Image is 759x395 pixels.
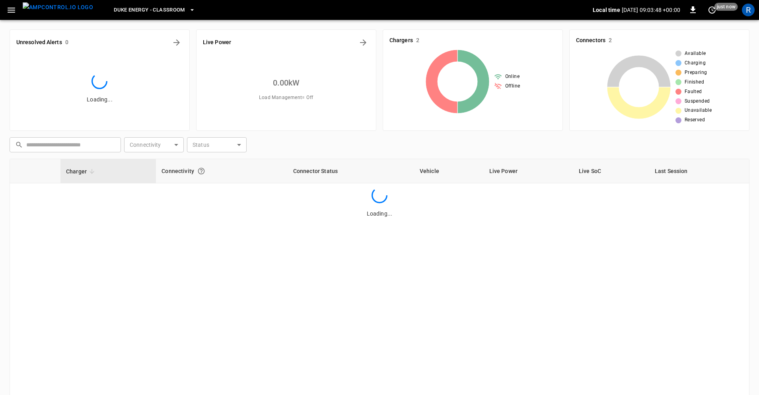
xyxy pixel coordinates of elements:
[742,4,755,16] div: profile-icon
[573,159,649,183] th: Live SoC
[505,73,520,81] span: Online
[203,38,231,47] h6: Live Power
[357,36,370,49] button: Energy Overview
[389,36,413,45] h6: Chargers
[609,36,612,45] h6: 2
[685,59,706,67] span: Charging
[114,6,185,15] span: Duke Energy - Classroom
[685,69,707,77] span: Preparing
[367,210,392,217] span: Loading...
[685,107,712,115] span: Unavailable
[714,3,738,11] span: just now
[505,82,520,90] span: Offline
[65,38,68,47] h6: 0
[706,4,718,16] button: set refresh interval
[23,2,93,12] img: ampcontrol.io logo
[66,167,97,176] span: Charger
[685,97,710,105] span: Suspended
[685,78,704,86] span: Finished
[622,6,680,14] p: [DATE] 09:03:48 +00:00
[170,36,183,49] button: All Alerts
[288,159,414,183] th: Connector Status
[273,76,300,89] h6: 0.00 kW
[111,2,199,18] button: Duke Energy - Classroom
[685,88,702,96] span: Faulted
[194,164,208,178] button: Connection between the charger and our software.
[16,38,62,47] h6: Unresolved Alerts
[259,94,313,102] span: Load Management = Off
[685,50,706,58] span: Available
[87,96,112,103] span: Loading...
[484,159,573,183] th: Live Power
[162,164,282,178] div: Connectivity
[416,36,419,45] h6: 2
[593,6,620,14] p: Local time
[576,36,605,45] h6: Connectors
[685,116,705,124] span: Reserved
[649,159,749,183] th: Last Session
[414,159,484,183] th: Vehicle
